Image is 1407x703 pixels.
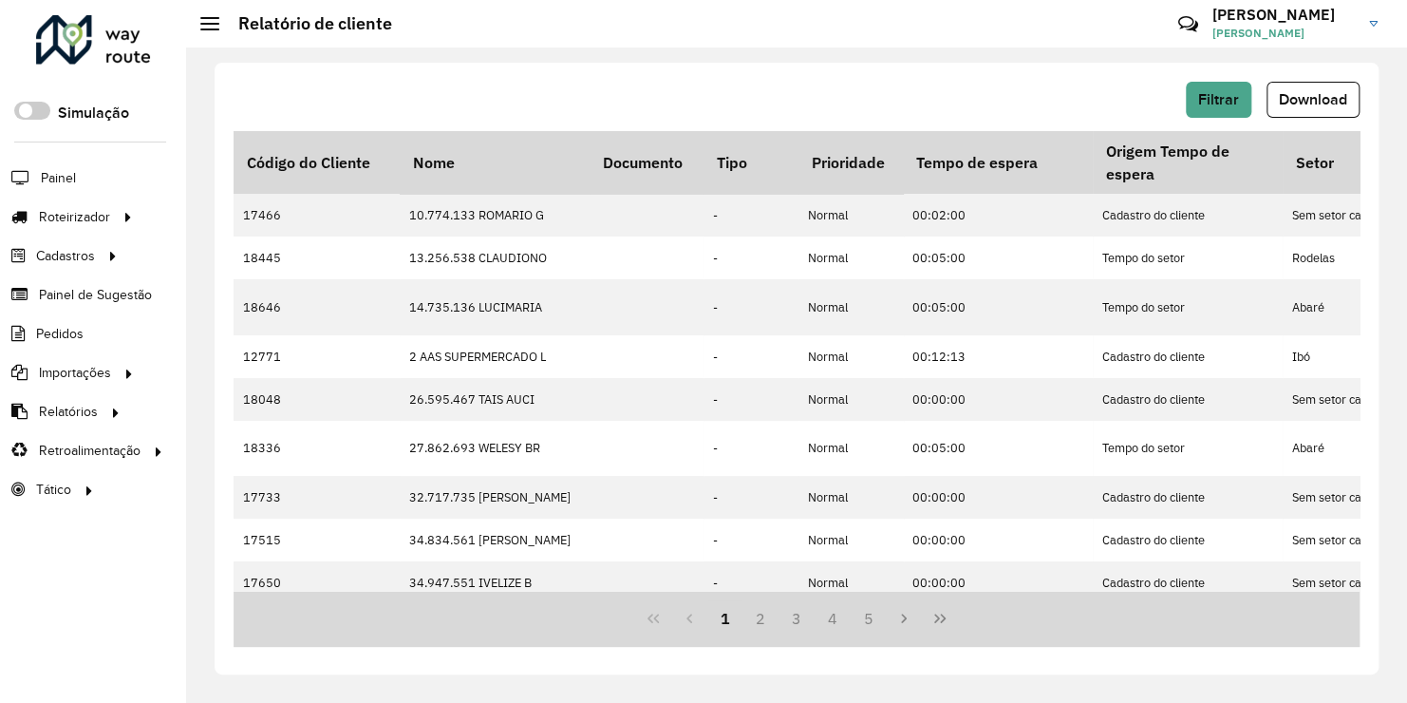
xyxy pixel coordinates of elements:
[703,519,798,561] td: -
[39,285,152,305] span: Painel de Sugestão
[903,519,1093,561] td: 00:00:00
[798,237,903,279] td: Normal
[234,279,400,334] td: 18646
[703,194,798,237] td: -
[219,13,392,34] h2: Relatório de cliente
[742,600,779,636] button: 2
[1093,131,1283,194] th: Origem Tempo de espera
[903,561,1093,604] td: 00:00:00
[39,441,141,461] span: Retroalimentação
[400,519,590,561] td: 34.834.561 [PERSON_NAME]
[1198,91,1239,107] span: Filtrar
[798,194,903,237] td: Normal
[707,600,743,636] button: 1
[400,237,590,279] td: 13.256.538 CLAUDIONO
[903,378,1093,421] td: 00:00:00
[798,335,903,378] td: Normal
[39,363,111,383] span: Importações
[39,207,110,227] span: Roteirizador
[798,561,903,604] td: Normal
[903,237,1093,279] td: 00:05:00
[703,421,798,476] td: -
[36,480,71,500] span: Tático
[1212,25,1355,42] span: [PERSON_NAME]
[1093,194,1283,237] td: Cadastro do cliente
[798,519,903,561] td: Normal
[58,102,129,124] label: Simulação
[703,279,798,334] td: -
[886,600,922,636] button: Next Page
[798,279,903,334] td: Normal
[903,421,1093,476] td: 00:05:00
[798,421,903,476] td: Normal
[798,131,903,194] th: Prioridade
[851,600,887,636] button: 5
[703,378,798,421] td: -
[703,476,798,519] td: -
[234,335,400,378] td: 12771
[922,600,958,636] button: Last Page
[1093,335,1283,378] td: Cadastro do cliente
[400,421,590,476] td: 27.862.693 WELESY BR
[703,335,798,378] td: -
[400,476,590,519] td: 32.717.735 [PERSON_NAME]
[1167,4,1208,45] a: Contato Rápido
[234,194,400,237] td: 17466
[36,324,84,344] span: Pedidos
[798,378,903,421] td: Normal
[903,476,1093,519] td: 00:00:00
[400,561,590,604] td: 34.947.551 IVELIZE B
[400,335,590,378] td: 2 AAS SUPERMERCADO L
[815,600,851,636] button: 4
[703,131,798,194] th: Tipo
[400,194,590,237] td: 10.774.133 ROMARIO G
[590,131,703,194] th: Documento
[1093,237,1283,279] td: Tempo do setor
[1266,82,1360,118] button: Download
[1093,476,1283,519] td: Cadastro do cliente
[703,561,798,604] td: -
[798,476,903,519] td: Normal
[1212,6,1355,24] h3: [PERSON_NAME]
[1093,279,1283,334] td: Tempo do setor
[1093,561,1283,604] td: Cadastro do cliente
[903,194,1093,237] td: 00:02:00
[36,246,95,266] span: Cadastros
[1093,378,1283,421] td: Cadastro do cliente
[234,519,400,561] td: 17515
[903,335,1093,378] td: 00:12:13
[903,279,1093,334] td: 00:05:00
[400,279,590,334] td: 14.735.136 LUCIMARIA
[41,168,76,188] span: Painel
[1093,519,1283,561] td: Cadastro do cliente
[400,131,590,194] th: Nome
[400,378,590,421] td: 26.595.467 TAIS AUCI
[1093,421,1283,476] td: Tempo do setor
[1186,82,1251,118] button: Filtrar
[234,476,400,519] td: 17733
[234,378,400,421] td: 18048
[234,561,400,604] td: 17650
[1279,91,1347,107] span: Download
[703,237,798,279] td: -
[234,421,400,476] td: 18336
[39,402,98,422] span: Relatórios
[234,237,400,279] td: 18445
[903,131,1093,194] th: Tempo de espera
[234,131,400,194] th: Código do Cliente
[779,600,815,636] button: 3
